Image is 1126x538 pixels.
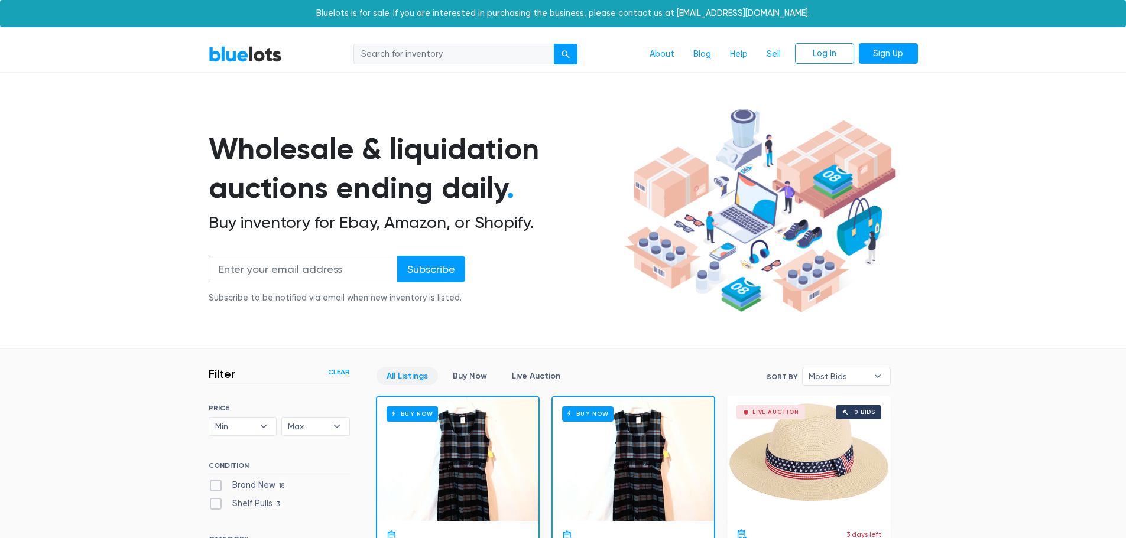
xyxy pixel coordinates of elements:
[209,479,288,492] label: Brand New
[251,418,276,435] b: ▾
[209,129,620,208] h1: Wholesale & liquidation auctions ending daily
[809,367,868,385] span: Most Bids
[328,367,350,377] a: Clear
[854,409,875,415] div: 0 bids
[288,418,327,435] span: Max
[377,397,538,521] a: Buy Now
[859,43,918,64] a: Sign Up
[209,367,235,381] h3: Filter
[209,213,620,233] h2: Buy inventory for Ebay, Amazon, or Shopify.
[209,461,350,474] h6: CONDITION
[272,500,284,509] span: 3
[397,256,465,282] input: Subscribe
[795,43,854,64] a: Log In
[562,406,614,421] h6: Buy Now
[752,409,799,415] div: Live Auction
[387,406,438,421] h6: Buy Now
[620,103,900,318] img: hero-ee84e7d0318cb26816c560f6b4441b76977f77a177738b4e94f68c95b2b83dbb.png
[443,367,497,385] a: Buy Now
[865,367,890,385] b: ▾
[215,418,254,435] span: Min
[209,497,284,510] label: Shelf Pulls
[209,256,398,282] input: Enter your email address
[640,43,684,66] a: About
[767,371,797,382] label: Sort By
[209,404,350,412] h6: PRICE
[502,367,570,385] a: Live Auction
[353,44,554,65] input: Search for inventory
[727,396,891,520] a: Live Auction 0 bids
[209,292,465,305] div: Subscribe to be notified via email when new inventory is listed.
[209,45,282,63] a: BlueLots
[757,43,790,66] a: Sell
[377,367,438,385] a: All Listings
[684,43,721,66] a: Blog
[507,170,514,206] span: .
[325,418,349,435] b: ▾
[721,43,757,66] a: Help
[275,481,288,491] span: 18
[553,397,714,521] a: Buy Now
